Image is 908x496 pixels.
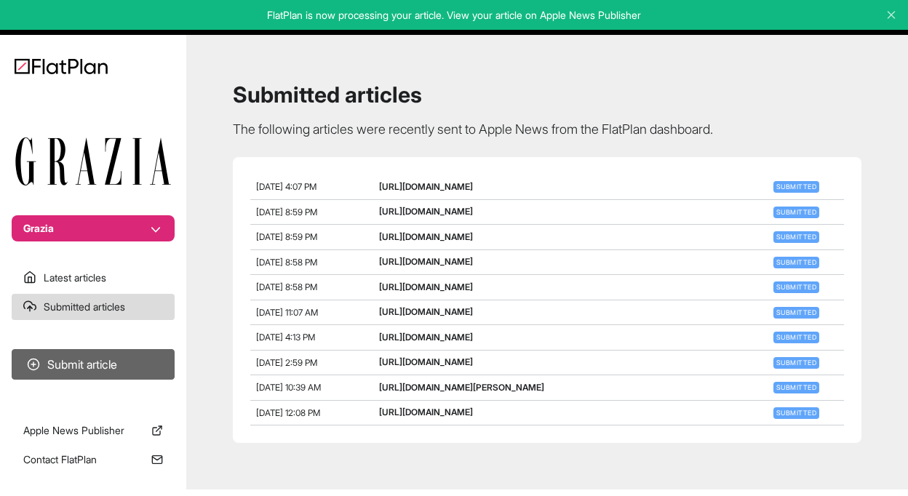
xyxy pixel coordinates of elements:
span: Submitted [773,382,819,393]
span: [DATE] 4:13 PM [256,332,315,343]
a: Submitted [770,381,822,392]
a: [URL][DOMAIN_NAME] [379,356,473,367]
span: [DATE] 12:08 PM [256,407,320,418]
img: Publication Logo [15,137,172,186]
span: [DATE] 4:07 PM [256,181,316,192]
span: [DATE] 8:59 PM [256,231,317,242]
span: Submitted [773,257,819,268]
span: [DATE] 8:59 PM [256,207,317,217]
a: [URL][DOMAIN_NAME][PERSON_NAME] [379,382,544,393]
img: Logo [15,58,108,74]
button: Submit article [12,349,175,380]
a: Submitted [770,180,822,191]
a: [URL][DOMAIN_NAME] [379,332,473,343]
a: Submitted [770,306,822,317]
span: Submitted [773,307,819,319]
a: Submitted [770,407,822,417]
a: [URL][DOMAIN_NAME] [379,206,473,217]
a: Apple News Publisher [12,417,175,444]
a: Contact FlatPlan [12,447,175,473]
button: Grazia [12,215,175,241]
span: [DATE] 8:58 PM [256,281,317,292]
span: Submitted [773,281,819,293]
a: Latest articles [12,265,175,291]
a: [URL][DOMAIN_NAME] [379,407,473,417]
a: [URL][DOMAIN_NAME] [379,231,473,242]
a: [URL][DOMAIN_NAME] [379,306,473,317]
p: FlatPlan is now processing your article. View your article on Apple News Publisher [10,8,898,23]
span: [DATE] 10:39 AM [256,382,321,393]
span: [DATE] 11:07 AM [256,307,318,318]
span: Submitted [773,207,819,218]
a: [URL][DOMAIN_NAME] [379,281,473,292]
a: Submitted articles [12,294,175,320]
p: The following articles were recently sent to Apple News from the FlatPlan dashboard. [233,119,861,140]
a: Submitted [770,331,822,342]
a: Submitted [770,256,822,267]
span: Submitted [773,332,819,343]
a: [URL][DOMAIN_NAME] [379,256,473,267]
span: Submitted [773,407,819,419]
a: Submitted [770,356,822,367]
span: Submitted [773,357,819,369]
span: Submitted [773,181,819,193]
span: [DATE] 2:59 PM [256,357,317,368]
a: Submitted [770,206,822,217]
a: Submitted [770,281,822,292]
span: [DATE] 8:58 PM [256,257,317,268]
h1: Submitted articles [233,81,861,108]
a: [URL][DOMAIN_NAME] [379,181,473,192]
a: Submitted [770,231,822,241]
span: Submitted [773,231,819,243]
